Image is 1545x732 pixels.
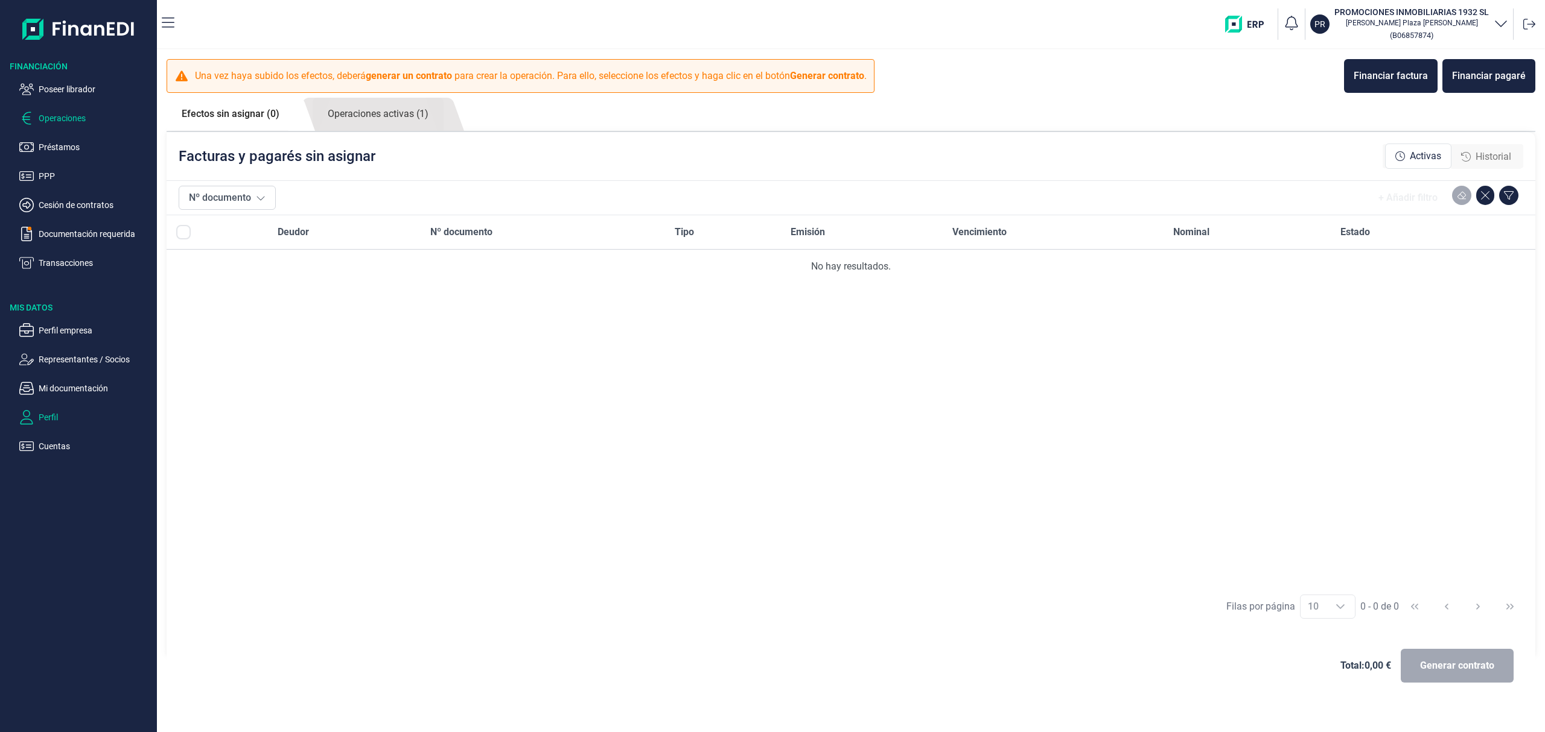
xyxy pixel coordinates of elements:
[19,381,152,396] button: Mi documentación
[19,352,152,367] button: Representantes / Socios
[19,198,152,212] button: Cesión de contratos
[1314,18,1325,30] p: PR
[39,140,152,154] p: Préstamos
[19,227,152,241] button: Documentación requerida
[1344,59,1438,93] button: Financiar factura
[1410,149,1441,163] span: Activas
[1360,602,1399,611] span: 0 - 0 de 0
[19,410,152,424] button: Perfil
[1225,16,1273,33] img: erp
[39,82,152,96] p: Poseer librador
[1464,592,1492,621] button: Next Page
[19,256,152,270] button: Transacciones
[39,198,152,212] p: Cesión de contratos
[19,323,152,338] button: Perfil empresa
[39,227,152,241] p: Documentación requerida
[19,82,152,96] button: Poseer librador
[19,439,152,453] button: Cuentas
[22,10,135,48] img: Logo de aplicación
[1390,31,1433,40] small: Copiar cif
[19,169,152,183] button: PPP
[952,225,1007,239] span: Vencimiento
[1334,18,1489,28] p: [PERSON_NAME] Plaza [PERSON_NAME]
[675,225,694,239] span: Tipo
[39,111,152,125] p: Operaciones
[39,256,152,270] p: Transacciones
[179,186,276,210] button: Nº documento
[1173,225,1209,239] span: Nominal
[1340,225,1370,239] span: Estado
[278,225,309,239] span: Deudor
[1354,69,1428,83] div: Financiar factura
[1385,144,1451,169] div: Activas
[1400,592,1429,621] button: First Page
[179,147,375,166] p: Facturas y pagarés sin asignar
[1310,6,1508,42] button: PRPROMOCIONES INMOBILIARIAS 1932 SL[PERSON_NAME] Plaza [PERSON_NAME](B06857874)
[39,323,152,338] p: Perfil empresa
[1451,145,1521,169] div: Historial
[313,98,444,131] a: Operaciones activas (1)
[430,225,492,239] span: Nº documento
[1476,150,1511,164] span: Historial
[176,225,191,239] div: All items unselected
[1432,592,1461,621] button: Previous Page
[1226,599,1295,614] div: Filas por página
[791,225,825,239] span: Emisión
[1340,658,1391,673] span: Total: 0,00 €
[1326,595,1355,618] div: Choose
[1334,6,1489,18] h3: PROMOCIONES INMOBILIARIAS 1932 SL
[167,98,295,130] a: Efectos sin asignar (0)
[39,352,152,367] p: Representantes / Socios
[1442,59,1535,93] button: Financiar pagaré
[39,410,152,424] p: Perfil
[1496,592,1524,621] button: Last Page
[366,70,452,81] b: generar un contrato
[19,140,152,154] button: Préstamos
[39,439,152,453] p: Cuentas
[39,169,152,183] p: PPP
[1452,69,1526,83] div: Financiar pagaré
[176,259,1526,274] div: No hay resultados.
[195,69,867,83] p: Una vez haya subido los efectos, deberá para crear la operación. Para ello, seleccione los efecto...
[39,381,152,396] p: Mi documentación
[790,70,864,81] b: Generar contrato
[19,111,152,125] button: Operaciones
